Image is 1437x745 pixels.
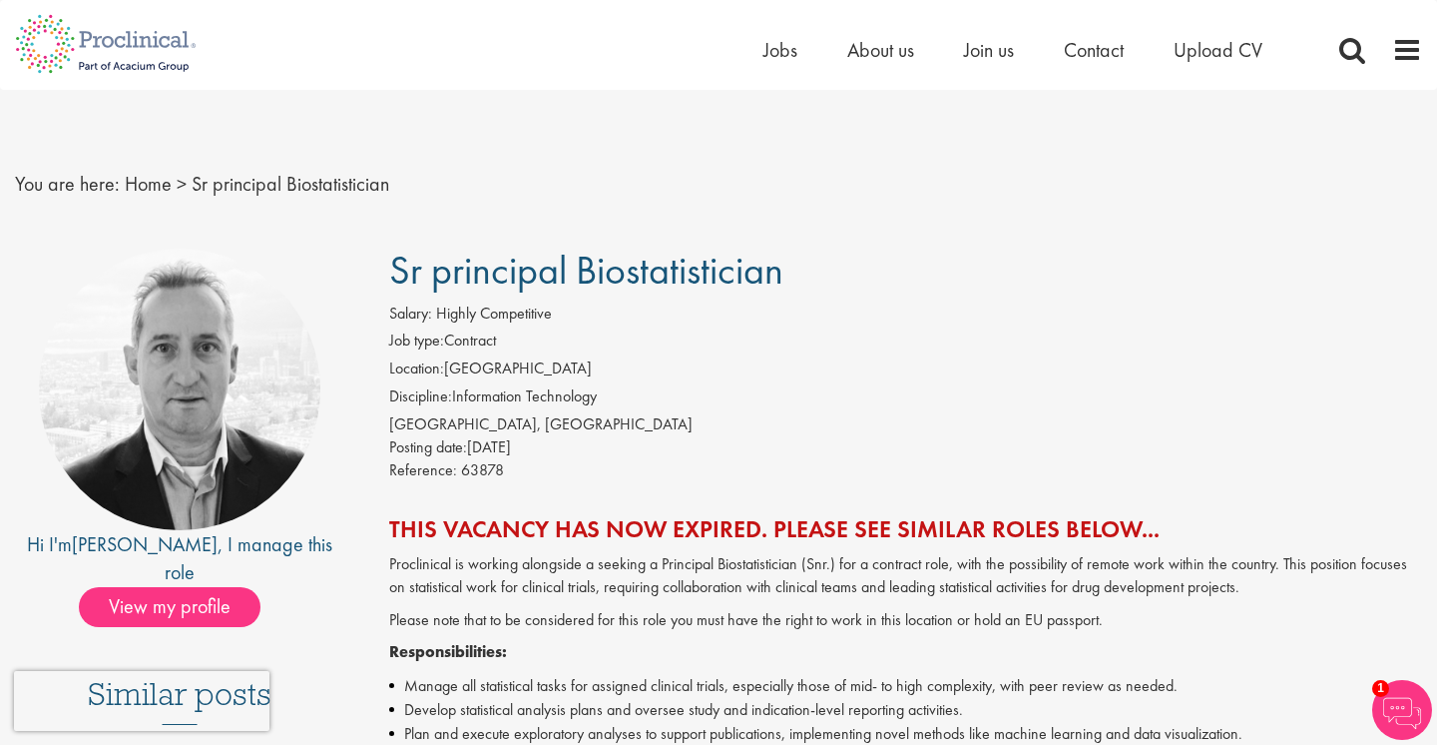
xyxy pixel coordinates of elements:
[389,413,1422,436] div: [GEOGRAPHIC_DATA], [GEOGRAPHIC_DATA]
[389,436,467,457] span: Posting date:
[461,459,504,480] span: 63878
[389,358,444,380] label: Location:
[15,171,120,197] span: You are here:
[1372,680,1389,697] span: 1
[79,591,280,617] a: View my profile
[1064,37,1124,63] a: Contact
[389,516,1422,542] h2: This vacancy has now expired. Please see similar roles below...
[389,641,507,662] strong: Responsibilities:
[389,303,432,326] label: Salary:
[389,436,1422,459] div: [DATE]
[15,530,344,587] div: Hi I'm , I manage this role
[389,553,1422,599] p: Proclinical is working alongside a seeking a Principal Biostatistician (Snr.) for a contract role...
[763,37,797,63] a: Jobs
[847,37,914,63] a: About us
[192,171,389,197] span: Sr principal Biostatistician
[1174,37,1262,63] a: Upload CV
[389,674,1422,698] li: Manage all statistical tasks for assigned clinical trials, especially those of mid- to high compl...
[79,587,260,627] span: View my profile
[177,171,187,197] span: >
[389,385,1422,413] li: Information Technology
[389,459,457,482] label: Reference:
[39,249,320,530] img: imeage of recruiter Olivier Worch
[389,385,452,408] label: Discipline:
[964,37,1014,63] a: Join us
[436,303,552,324] span: Highly Competitive
[14,671,269,731] iframe: reCAPTCHA
[125,171,172,197] a: breadcrumb link
[389,245,783,296] span: Sr principal Biostatistician
[389,698,1422,722] li: Develop statistical analysis plans and oversee study and indication-level reporting activities.
[1372,680,1432,740] img: Chatbot
[389,330,1422,358] li: Contract
[389,358,1422,385] li: [GEOGRAPHIC_DATA]
[72,531,218,557] a: [PERSON_NAME]
[389,609,1422,632] p: Please note that to be considered for this role you must have the right to work in this location ...
[389,330,444,353] label: Job type:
